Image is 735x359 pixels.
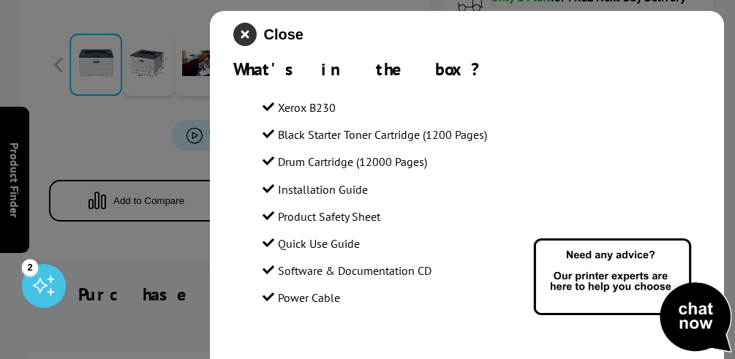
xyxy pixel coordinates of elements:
[233,23,304,46] button: close modal
[278,100,336,115] span: Xerox B230
[278,127,487,142] span: Black Starter Toner Cartridge (1200 Pages)
[278,236,360,251] span: Quick Use Guide
[278,290,340,305] span: Power Cable
[264,26,304,43] span: Close
[278,263,431,278] span: Software & Documentation CD
[22,259,38,275] div: 2
[530,236,735,356] img: Open Live Chat window
[278,209,380,224] span: Product Safety Sheet
[233,58,701,80] div: What's in the box?
[278,154,427,169] span: Drum Cartridge (12000 Pages)
[278,182,368,197] span: Installation Guide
